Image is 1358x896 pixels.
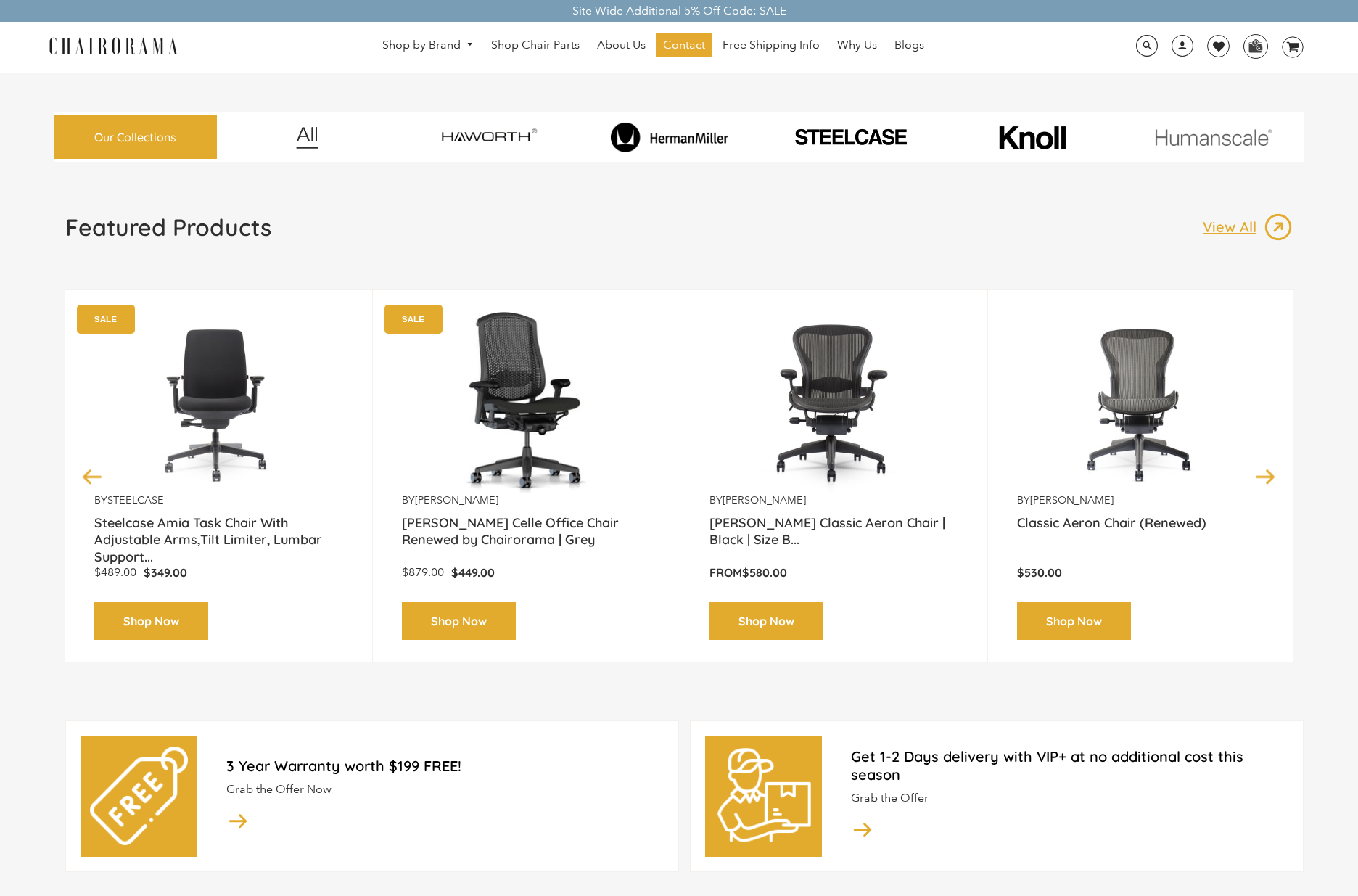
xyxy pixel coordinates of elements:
span: Blogs [894,38,924,53]
span: $349.00 [144,565,187,580]
p: by [1017,493,1266,507]
img: PHOTO-2024-07-09-00-53-10-removebg-preview.png [763,126,938,148]
a: Contact [656,33,712,57]
span: $580.00 [742,565,787,580]
a: [PERSON_NAME] Celle Office Chair Renewed by Chairorama | Grey [402,514,651,551]
img: image_14.png [226,808,250,832]
a: Amia Chair by chairorama.com Renewed Amia Chair chairorama.com [94,312,343,493]
span: Contact [663,38,705,53]
a: [PERSON_NAME] [723,493,806,506]
a: [PERSON_NAME] Classic Aeron Chair | Black | Size B... [709,514,958,551]
a: Classic Aeron Chair (Renewed) - chairorama Classic Aeron Chair (Renewed) - chairorama [1017,312,1266,493]
a: Steelcase Amia Task Chair With Adjustable Arms,Tilt Limiter, Lumbar Support... [94,514,343,551]
span: Free Shipping Info [723,38,820,53]
span: $530.00 [1017,565,1062,580]
img: Amia Chair by chairorama.com [94,312,343,493]
img: free.png [90,747,188,844]
text: SALE [94,314,117,324]
img: image_10_1.png [966,124,1098,151]
p: by [94,493,343,507]
a: Herman Miller Classic Aeron Chair | Black | Size B (Renewed) - chairorama Herman Miller Classic A... [709,312,958,493]
img: image_11.png [1126,128,1301,146]
a: [PERSON_NAME] [415,493,498,506]
p: by [402,493,651,507]
a: Shop Now [402,602,516,641]
span: Why Us [837,38,877,53]
p: Grab the Offer [851,791,1288,806]
a: View All [1203,213,1293,242]
img: image_14.png [851,817,874,841]
a: Why Us [830,33,884,57]
button: Previous [80,464,105,489]
nav: DesktopNavigation [247,33,1059,60]
img: image_13.png [1264,213,1293,242]
img: Classic Aeron Chair (Renewed) - chairorama [1017,312,1266,493]
a: Herman Miller Celle Office Chair Renewed by Chairorama | Grey - chairorama Herman Miller Celle Of... [402,312,651,493]
a: Blogs [887,33,931,57]
a: Classic Aeron Chair (Renewed) [1017,514,1266,551]
img: Herman Miller Classic Aeron Chair | Black | Size B (Renewed) - chairorama [709,312,958,493]
span: $449.00 [451,565,495,580]
img: chairorama [41,35,186,60]
a: Shop Now [94,602,208,641]
a: Shop Chair Parts [484,33,587,57]
a: Shop Now [709,602,823,641]
p: From [709,565,958,580]
a: About Us [590,33,653,57]
button: Next [1253,464,1278,489]
a: Featured Products [65,213,271,253]
img: image_7_14f0750b-d084-457f-979a-a1ab9f6582c4.png [401,117,576,158]
h1: Featured Products [65,213,271,242]
img: Herman Miller Celle Office Chair Renewed by Chairorama | Grey - chairorama [416,312,637,493]
p: by [709,493,958,507]
a: Free Shipping Info [715,33,827,57]
a: Our Collections [54,115,217,160]
img: delivery-man.png [715,747,812,844]
h2: 3 Year Warranty worth $199 FREE! [226,757,664,775]
span: Shop Chair Parts [491,38,580,53]
p: View All [1203,218,1264,237]
span: About Us [597,38,646,53]
p: Grab the Offer Now [226,782,664,797]
a: [PERSON_NAME] [1030,493,1114,506]
img: WhatsApp_Image_2024-07-12_at_16.23.01.webp [1244,35,1267,57]
span: $489.00 [94,565,136,579]
text: SALE [402,314,424,324]
span: $879.00 [402,565,444,579]
h2: Get 1-2 Days delivery with VIP+ at no additional cost this season [851,747,1288,784]
a: Shop Now [1017,602,1131,641]
a: Steelcase [107,493,164,506]
img: image_12.png [267,126,347,149]
img: image_8_173eb7e0-7579-41b4-bc8e-4ba0b8ba93e8.png [582,122,757,152]
a: Shop by Brand [375,34,481,57]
